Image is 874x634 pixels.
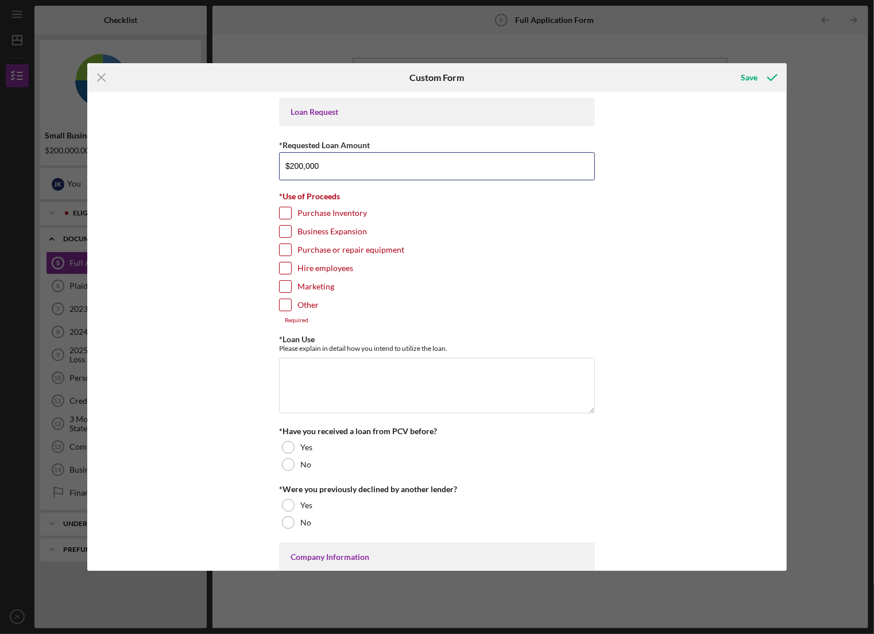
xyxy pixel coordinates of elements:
[297,207,367,219] label: Purchase Inventory
[741,66,758,89] div: Save
[291,107,583,117] div: Loan Request
[279,317,595,324] div: Required
[297,226,367,237] label: Business Expansion
[300,501,312,510] label: Yes
[279,485,595,494] div: *Were you previously declined by another lender?
[297,262,353,274] label: Hire employees
[297,299,319,311] label: Other
[279,192,595,201] div: *Use of Proceeds
[300,443,312,452] label: Yes
[279,140,370,150] label: *Requested Loan Amount
[279,344,595,353] div: Please explain in detail how you intend to utilize the loan.
[279,334,315,344] label: *Loan Use
[297,244,404,256] label: Purchase or repair equipment
[300,518,311,527] label: No
[279,427,595,436] div: *Have you received a loan from PCV before?
[297,281,334,292] label: Marketing
[409,72,464,83] h6: Custom Form
[730,66,787,89] button: Save
[300,460,311,469] label: No
[291,552,583,562] div: Company Information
